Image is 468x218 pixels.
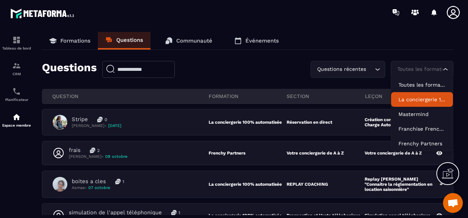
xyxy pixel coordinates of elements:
[12,61,21,70] img: formation
[209,150,287,156] p: Frenchy Partners
[287,93,365,99] p: section
[287,120,332,125] p: Réservation en direct
[368,65,373,73] input: Search for option
[104,117,107,123] p: 0
[116,37,143,43] p: Questions
[98,32,150,50] a: Questions
[287,182,328,187] p: REPLAY COACHING
[398,110,446,118] p: Mastermind
[2,46,31,50] p: Tableau de bord
[72,123,121,128] p: [PERSON_NAME]
[2,123,31,127] p: Espace membre
[104,123,121,128] span: - [DATE]
[398,81,446,88] p: Toutes les formations
[209,120,287,125] p: La conciergerie 100% automatisée
[287,213,361,218] p: Prospection et Vente téléphonique
[69,147,81,154] p: frais
[42,32,98,50] a: Formations
[69,154,127,159] p: [PERSON_NAME]
[209,93,287,99] p: FORMATION
[443,193,463,213] div: Ouvrir le chat
[391,61,453,78] div: Search for option
[60,37,91,44] p: Formations
[72,116,88,123] p: Stripe
[10,7,77,20] img: logo
[85,185,110,190] span: - 07 octobre
[365,177,440,192] p: Replay [PERSON_NAME] "Connaitre la réglementation en location saisonnière"
[311,61,385,78] div: Search for option
[2,81,31,107] a: schedulerschedulerPlanificateur
[365,150,422,156] p: Votre conciergerie de A à Z
[115,179,121,184] img: messages
[123,179,124,185] p: 1
[245,37,279,44] p: Événements
[209,213,287,218] p: La conciergerie 100% automatisée
[42,61,97,78] p: Questions
[178,210,180,216] p: 1
[69,209,162,216] p: simulation de l'appel téléphonique
[72,185,124,190] p: Asmae
[315,65,368,73] span: Questions récentes
[12,87,21,96] img: scheduler
[227,32,286,50] a: Événements
[158,32,220,50] a: Communauté
[2,56,31,81] a: formationformationCRM
[398,125,446,132] p: Franchise Frenchy Homes
[97,117,103,122] img: messages
[398,96,446,103] p: La conciergerie 100% automatisée
[365,213,430,218] p: Simulation appel téléphonique
[2,72,31,76] p: CRM
[287,150,344,156] p: Votre conciergerie de A à Z
[2,30,31,56] a: formationformationTableau de bord
[365,93,443,99] p: leçon
[12,36,21,44] img: formation
[365,117,438,127] p: Création compte STRIPE et Charge Automation
[52,93,209,99] p: QUESTION
[176,37,212,44] p: Communauté
[97,148,100,153] p: 2
[396,65,441,73] input: Search for option
[2,107,31,133] a: automationsautomationsEspace membre
[102,154,127,159] span: - 09 octobre
[90,148,95,153] img: messages
[12,113,21,121] img: automations
[171,210,177,215] img: messages
[2,98,31,102] p: Planificateur
[72,178,106,185] p: boites a cles
[209,182,287,187] p: La conciergerie 100% automatisée
[398,140,446,147] p: Frenchy Partners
